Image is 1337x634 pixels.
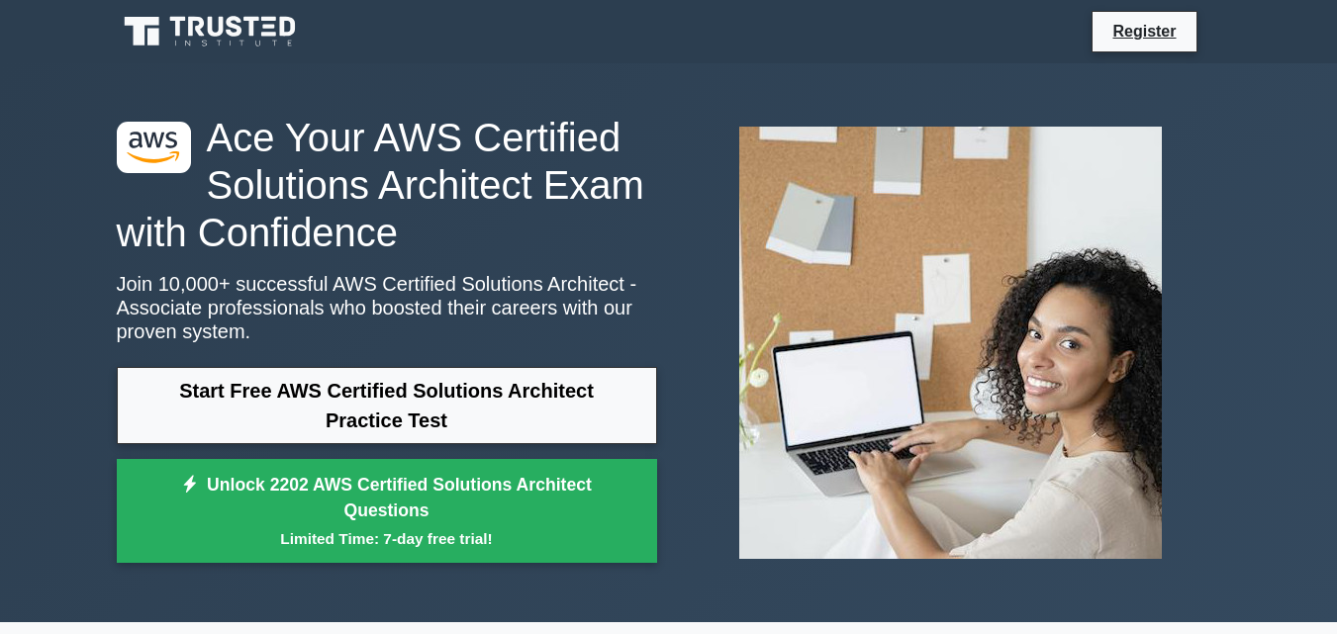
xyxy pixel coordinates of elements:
[117,114,657,256] h1: Ace Your AWS Certified Solutions Architect Exam with Confidence
[1100,19,1188,44] a: Register
[142,527,632,550] small: Limited Time: 7-day free trial!
[117,367,657,444] a: Start Free AWS Certified Solutions Architect Practice Test
[117,272,657,343] p: Join 10,000+ successful AWS Certified Solutions Architect - Associate professionals who boosted t...
[117,459,657,564] a: Unlock 2202 AWS Certified Solutions Architect QuestionsLimited Time: 7-day free trial!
